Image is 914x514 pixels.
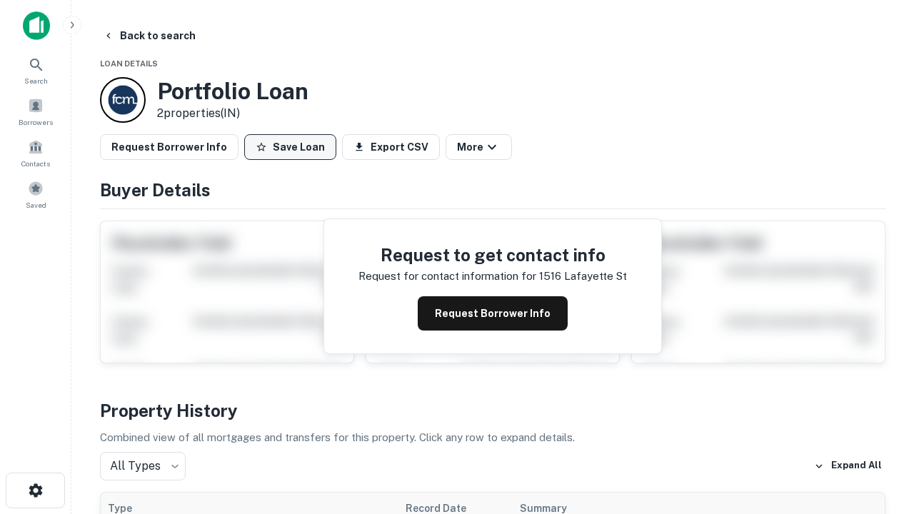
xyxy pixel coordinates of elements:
span: Search [24,75,48,86]
button: Request Borrower Info [100,134,238,160]
button: Save Loan [244,134,336,160]
iframe: Chat Widget [843,400,914,468]
button: Request Borrower Info [418,296,568,331]
a: Borrowers [4,92,67,131]
h3: Portfolio Loan [157,78,308,105]
div: All Types [100,452,186,480]
button: Export CSV [342,134,440,160]
p: Combined view of all mortgages and transfers for this property. Click any row to expand details. [100,429,885,446]
span: Borrowers [19,116,53,128]
a: Contacts [4,133,67,172]
button: More [446,134,512,160]
h4: Property History [100,398,885,423]
a: Saved [4,175,67,213]
p: 2 properties (IN) [157,105,308,122]
button: Expand All [810,455,885,477]
span: Contacts [21,158,50,169]
h4: Request to get contact info [358,242,627,268]
p: Request for contact information for [358,268,536,285]
button: Back to search [97,23,201,49]
h4: Buyer Details [100,177,885,203]
p: 1516 lafayette st [539,268,627,285]
img: capitalize-icon.png [23,11,50,40]
a: Search [4,51,67,89]
span: Saved [26,199,46,211]
span: Loan Details [100,59,158,68]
